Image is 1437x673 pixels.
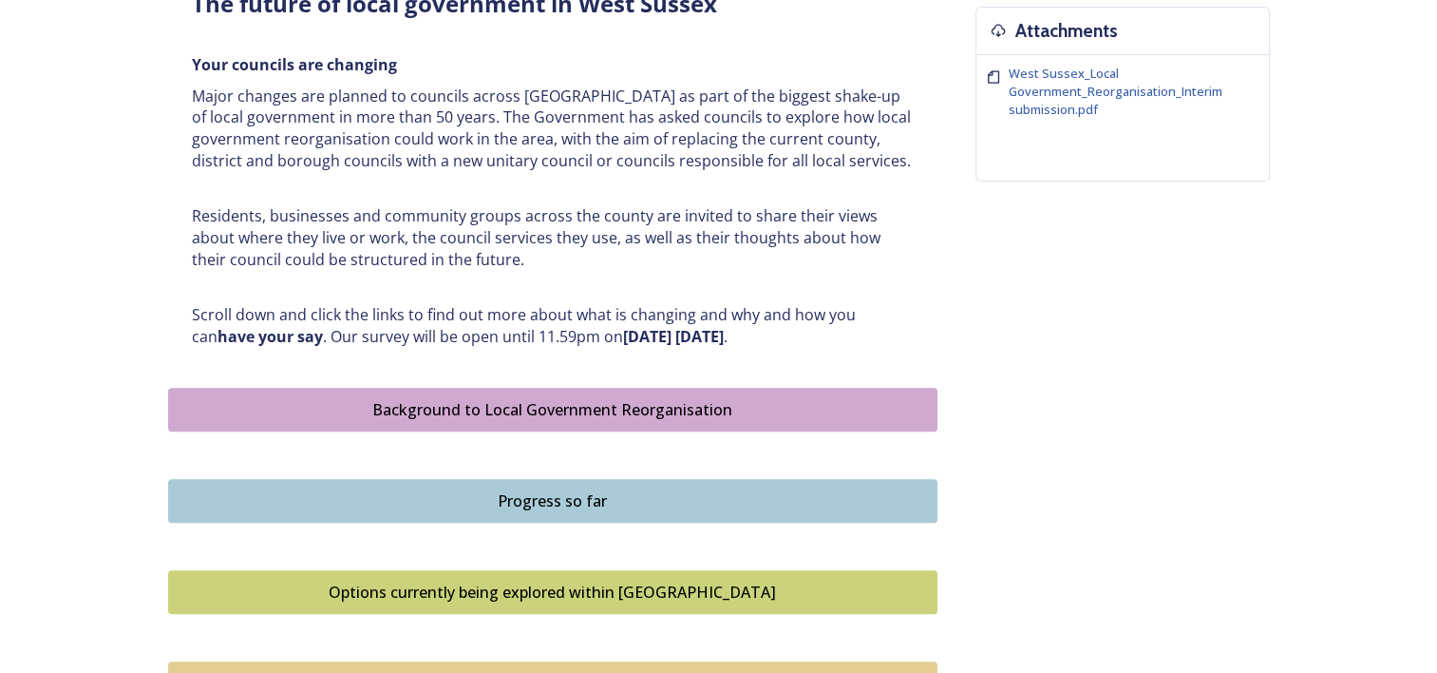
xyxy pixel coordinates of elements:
[1009,65,1222,118] span: West Sussex_Local Government_Reorganisation_Interim submission.pdf
[168,570,937,614] button: Options currently being explored within West Sussex
[179,581,927,604] div: Options currently being explored within [GEOGRAPHIC_DATA]
[192,54,397,75] strong: Your councils are changing
[179,398,927,421] div: Background to Local Government Reorganisation
[192,86,914,172] p: Major changes are planned to councils across [GEOGRAPHIC_DATA] as part of the biggest shake-up of...
[623,326,671,347] strong: [DATE]
[192,304,914,347] p: Scroll down and click the links to find out more about what is changing and why and how you can ....
[217,326,323,347] strong: have your say
[179,490,927,512] div: Progress so far
[192,205,914,270] p: Residents, businesses and community groups across the county are invited to share their views abo...
[1015,17,1118,45] h3: Attachments
[168,388,937,432] button: Background to Local Government Reorganisation
[168,479,937,523] button: Progress so far
[675,326,724,347] strong: [DATE]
